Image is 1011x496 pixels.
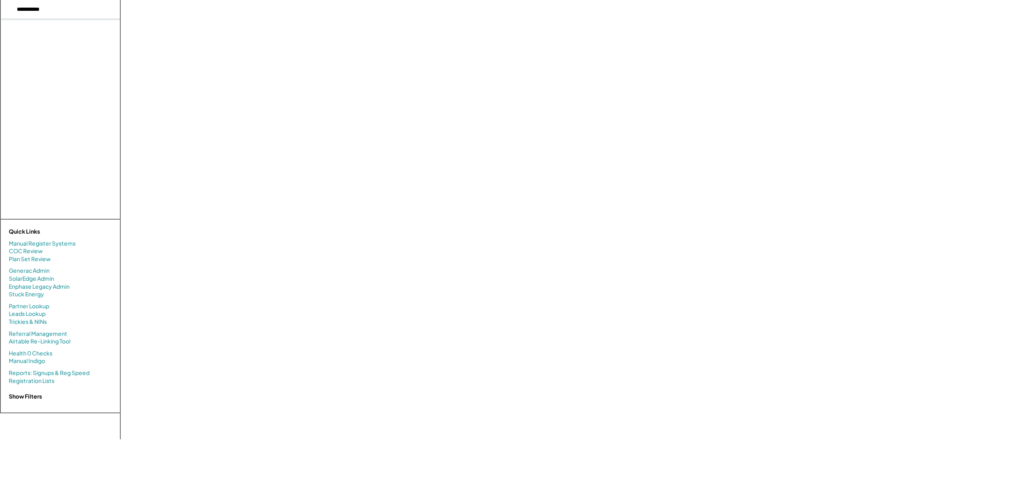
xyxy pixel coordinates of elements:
a: COC Review [9,247,43,255]
a: Partner Lookup [9,302,49,310]
a: SolarEdge Admin [9,275,54,283]
div: Quick Links [9,228,89,236]
a: Manual Register Systems [9,240,76,248]
a: Airtable Re-Linking Tool [9,337,70,345]
a: Generac Admin [9,267,50,275]
a: Enphase Legacy Admin [9,283,70,291]
a: Trickies & NINs [9,318,47,326]
a: Stuck Energy [9,290,44,298]
a: Health 0 Checks [9,349,52,357]
a: Reports: Signups & Reg Speed [9,369,90,377]
strong: Show Filters [9,393,42,400]
a: Leads Lookup [9,310,46,318]
a: Plan Set Review [9,255,51,263]
a: Referral Management [9,330,67,338]
a: Registration Lists [9,377,54,385]
a: Manual Indigo [9,357,45,365]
